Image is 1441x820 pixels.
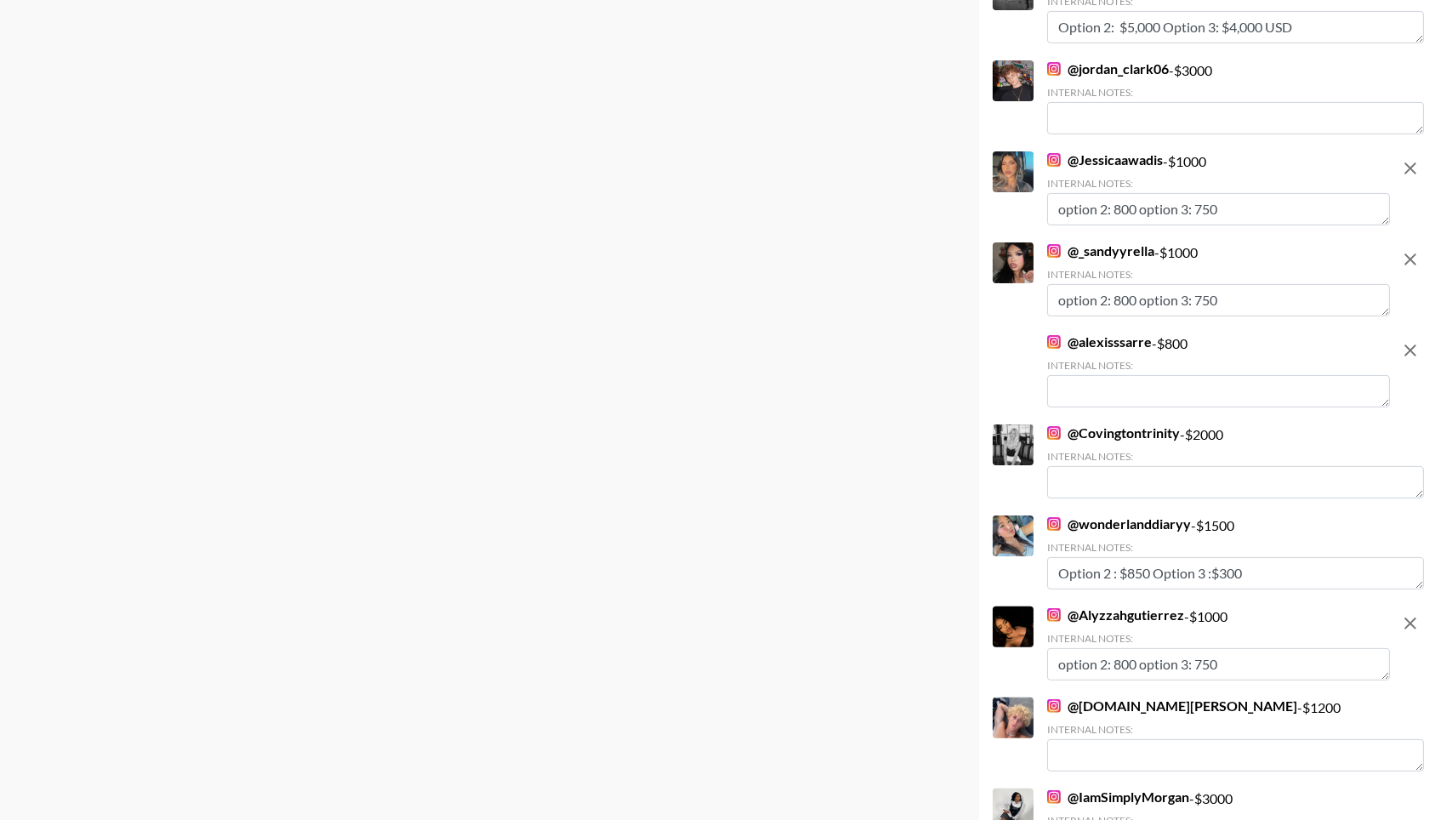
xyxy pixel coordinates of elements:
button: remove [1393,151,1427,185]
img: Instagram [1047,426,1061,440]
img: Instagram [1047,790,1061,804]
div: - $ 1000 [1047,242,1390,316]
div: Internal Notes: [1047,632,1390,645]
div: Internal Notes: [1047,723,1424,736]
img: Instagram [1047,699,1061,713]
div: - $ 1000 [1047,151,1390,225]
button: remove [1393,242,1427,276]
textarea: option 2: 800 option 3: 750 [1047,284,1390,316]
a: @Alyzzahgutierrez [1047,606,1184,624]
div: - $ 2000 [1047,424,1424,498]
a: @alexisssarre [1047,333,1152,350]
button: remove [1393,333,1427,367]
img: Instagram [1047,62,1061,76]
div: - $ 1200 [1047,698,1424,772]
div: Internal Notes: [1047,450,1424,463]
img: Instagram [1047,517,1061,531]
img: Instagram [1047,153,1061,167]
textarea: option 2: 800 option 3: 750 [1047,193,1390,225]
textarea: Option 2 : $850 Option 3 :$300 [1047,557,1424,589]
a: @jordan_clark06 [1047,60,1169,77]
div: - $ 3000 [1047,60,1424,134]
textarea: option 2: 800 option 3: 750 [1047,648,1390,680]
textarea: Option 2: $5,000 Option 3: $4,000 USD [1047,11,1424,43]
div: Internal Notes: [1047,86,1424,99]
a: @_sandyyrella [1047,242,1154,259]
button: remove [1393,606,1427,641]
div: Internal Notes: [1047,177,1390,190]
a: @IamSimplyMorgan [1047,789,1189,806]
a: @Covingtontrinity [1047,424,1180,441]
img: Instagram [1047,244,1061,258]
div: Internal Notes: [1047,541,1424,554]
img: Instagram [1047,608,1061,622]
div: - $ 1000 [1047,606,1390,680]
img: Instagram [1047,335,1061,349]
div: Internal Notes: [1047,268,1390,281]
a: @Jessicaawadis [1047,151,1163,168]
a: @[DOMAIN_NAME][PERSON_NAME] [1047,698,1297,715]
div: - $ 800 [1047,333,1390,407]
div: - $ 1500 [1047,515,1424,589]
div: Internal Notes: [1047,359,1390,372]
a: @wonderlanddiaryy [1047,515,1191,532]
